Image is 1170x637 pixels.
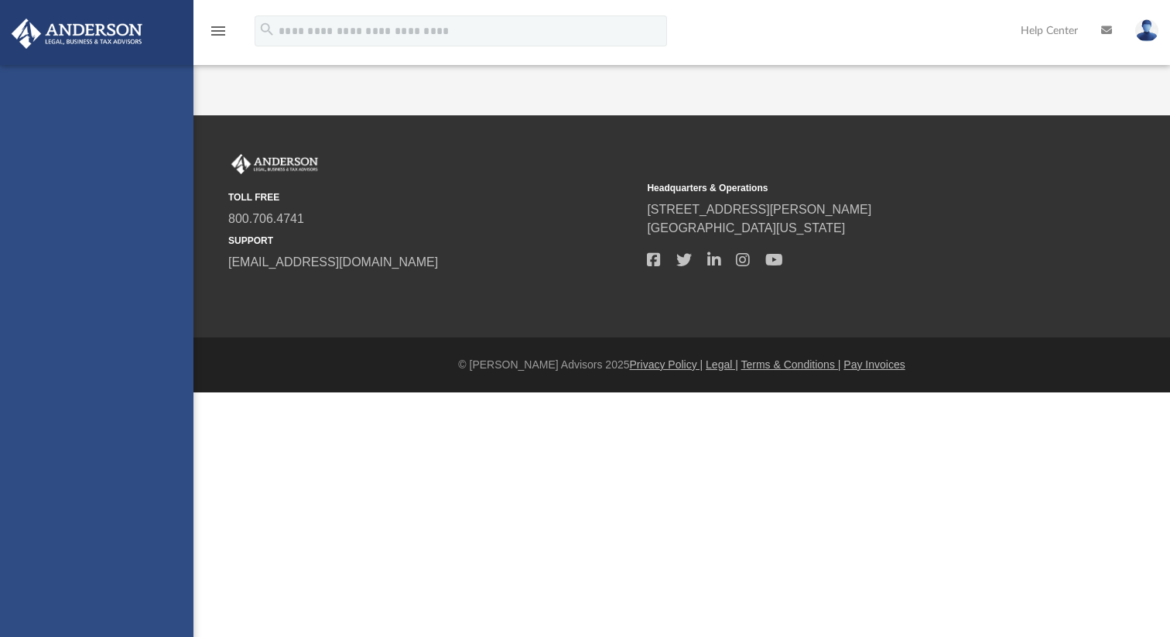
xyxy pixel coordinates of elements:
a: Pay Invoices [843,358,905,371]
a: [EMAIL_ADDRESS][DOMAIN_NAME] [228,255,438,269]
i: menu [209,22,227,40]
a: [STREET_ADDRESS][PERSON_NAME] [647,203,871,216]
img: Anderson Advisors Platinum Portal [7,19,147,49]
a: menu [209,29,227,40]
small: SUPPORT [228,234,636,248]
i: search [258,21,275,38]
small: TOLL FREE [228,190,636,204]
a: Terms & Conditions | [741,358,841,371]
a: 800.706.4741 [228,212,304,225]
a: Privacy Policy | [630,358,703,371]
a: Legal | [706,358,738,371]
a: [GEOGRAPHIC_DATA][US_STATE] [647,221,845,235]
div: © [PERSON_NAME] Advisors 2025 [193,357,1170,373]
img: User Pic [1135,19,1158,42]
small: Headquarters & Operations [647,181,1055,195]
img: Anderson Advisors Platinum Portal [228,154,321,174]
